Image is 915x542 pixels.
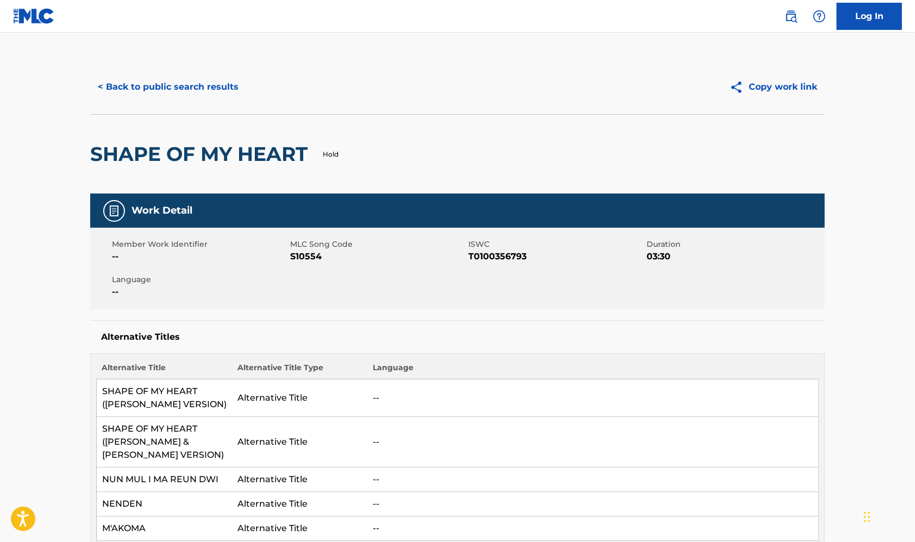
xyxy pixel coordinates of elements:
span: MLC Song Code [290,239,466,250]
span: T0100356793 [468,250,644,263]
td: Alternative Title [232,468,367,492]
span: -- [112,285,287,298]
div: Help [809,5,830,27]
td: SHAPE OF MY HEART ([PERSON_NAME] VERSION) [97,379,232,417]
a: Public Search [780,5,802,27]
h5: Work Detail [131,204,192,217]
span: Member Work Identifier [112,239,287,250]
img: search [785,10,798,23]
img: MLC Logo [13,8,55,24]
td: Alternative Title [232,417,367,468]
img: help [813,10,826,23]
p: Hold [323,149,339,159]
img: Work Detail [108,204,121,217]
span: -- [112,250,287,263]
td: Alternative Title [232,516,367,541]
td: NUN MUL I MA REUN DWI [97,468,232,492]
span: 03:30 [647,250,822,263]
td: -- [367,379,819,417]
h5: Alternative Titles [101,332,814,342]
h2: SHAPE OF MY HEART [90,142,313,166]
th: Alternative Title [97,362,232,379]
span: ISWC [468,239,644,250]
th: Language [367,362,819,379]
span: S10554 [290,250,466,263]
a: Log In [837,3,902,30]
img: Copy work link [730,80,749,94]
span: Language [112,274,287,285]
td: Alternative Title [232,379,367,417]
td: SHAPE OF MY HEART ([PERSON_NAME] & [PERSON_NAME] VERSION) [97,417,232,468]
span: Duration [647,239,822,250]
td: -- [367,516,819,541]
td: -- [367,468,819,492]
iframe: Chat Widget [861,490,915,542]
td: M'AKOMA [97,516,232,541]
th: Alternative Title Type [232,362,367,379]
td: -- [367,417,819,468]
td: Alternative Title [232,492,367,516]
td: -- [367,492,819,516]
button: Copy work link [722,73,825,101]
div: Drag [864,501,870,533]
td: NENDEN [97,492,232,516]
button: < Back to public search results [90,73,246,101]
